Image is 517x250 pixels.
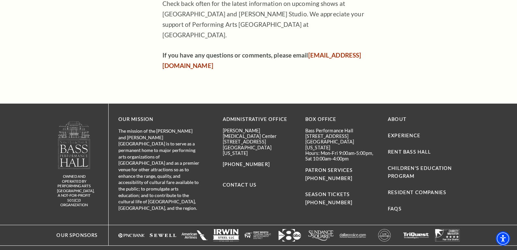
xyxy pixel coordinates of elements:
a: Logo of PNC Bank in white text with a triangular symbol. - open in a new tab - target website may... [118,229,145,242]
a: The image is completely blank or white. - open in a new tab [150,229,176,242]
a: Experience [388,133,420,138]
a: Contact Us [223,182,257,188]
a: The image is completely blank or white. - open in a new tab [403,229,429,242]
p: SEASON TICKETS [PHONE_NUMBER] [305,182,378,207]
p: [PERSON_NAME][MEDICAL_DATA] Center [223,128,296,139]
p: BOX OFFICE [305,115,378,124]
p: Administrative Office [223,115,296,124]
img: Logo featuring the number "8" with an arrow and "abc" in a modern design. [276,229,303,242]
p: [GEOGRAPHIC_DATA][US_STATE] [223,145,296,156]
a: [EMAIL_ADDRESS][DOMAIN_NAME] [162,51,361,69]
img: The image is completely blank or white. [245,229,271,242]
a: The image is completely blank or white. - open in a new tab [181,229,208,242]
p: [STREET_ADDRESS] [223,139,296,144]
p: Our Sponsors [50,231,98,240]
img: The image is completely blank or white. [434,229,461,242]
p: owned and operated by Performing Arts [GEOGRAPHIC_DATA], A NOT-FOR-PROFIT 501(C)3 ORGANIZATION [57,174,91,208]
img: Logo of Irwin Steel LLC, featuring the company name in bold letters with a simple design. [213,229,239,242]
p: [STREET_ADDRESS] [305,133,378,139]
p: Bass Performance Hall [305,128,378,133]
a: Rent Bass Hall [388,149,431,155]
a: Logo featuring the number "8" with an arrow and "abc" in a modern design. - open in a new tab [276,229,303,242]
p: [GEOGRAPHIC_DATA][US_STATE] [305,139,378,150]
p: The mission of the [PERSON_NAME] and [PERSON_NAME][GEOGRAPHIC_DATA] is to serve as a permanent ho... [118,128,200,211]
p: Hours: Mon-Fri 9:00am-5:00pm, Sat 10:00am-4:00pm [305,150,378,162]
a: Logo of Sundance Square, featuring stylized text in white. - open in a new tab [308,229,334,242]
strong: If you have any questions or comments, please email [162,51,361,69]
p: OUR MISSION [118,115,200,124]
a: Logo of Irwin Steel LLC, featuring the company name in bold letters with a simple design. - open ... [213,229,239,242]
img: The image is completely blank or white. [181,229,208,242]
div: Accessibility Menu [496,231,510,246]
img: The image features a simple white background with text that appears to be a logo or brand name. [340,229,366,242]
img: Logo of PNC Bank in white text with a triangular symbol. [118,229,145,242]
img: The image is completely blank or white. [150,229,176,242]
a: Children's Education Program [388,165,452,179]
p: PATRON SERVICES [PHONE_NUMBER] [305,166,378,183]
img: owned and operated by Performing Arts Fort Worth, A NOT-FOR-PROFIT 501(C)3 ORGANIZATION [57,121,91,169]
img: Logo of Sundance Square, featuring stylized text in white. [308,229,334,242]
a: About [388,116,406,122]
img: The image is completely blank or white. [403,229,429,242]
a: The image features a simple white background with text that appears to be a logo or brand name. -... [340,229,366,242]
a: Resident Companies [388,190,446,195]
a: A circular logo with the text "KIM CLASSIFIED" in the center, featuring a bold, modern design. - ... [371,229,398,242]
a: FAQs [388,206,402,211]
a: The image is completely blank or white. - open in a new tab [434,229,461,242]
p: [PHONE_NUMBER] [223,160,296,169]
img: A circular logo with the text "KIM CLASSIFIED" in the center, featuring a bold, modern design. [371,229,398,242]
